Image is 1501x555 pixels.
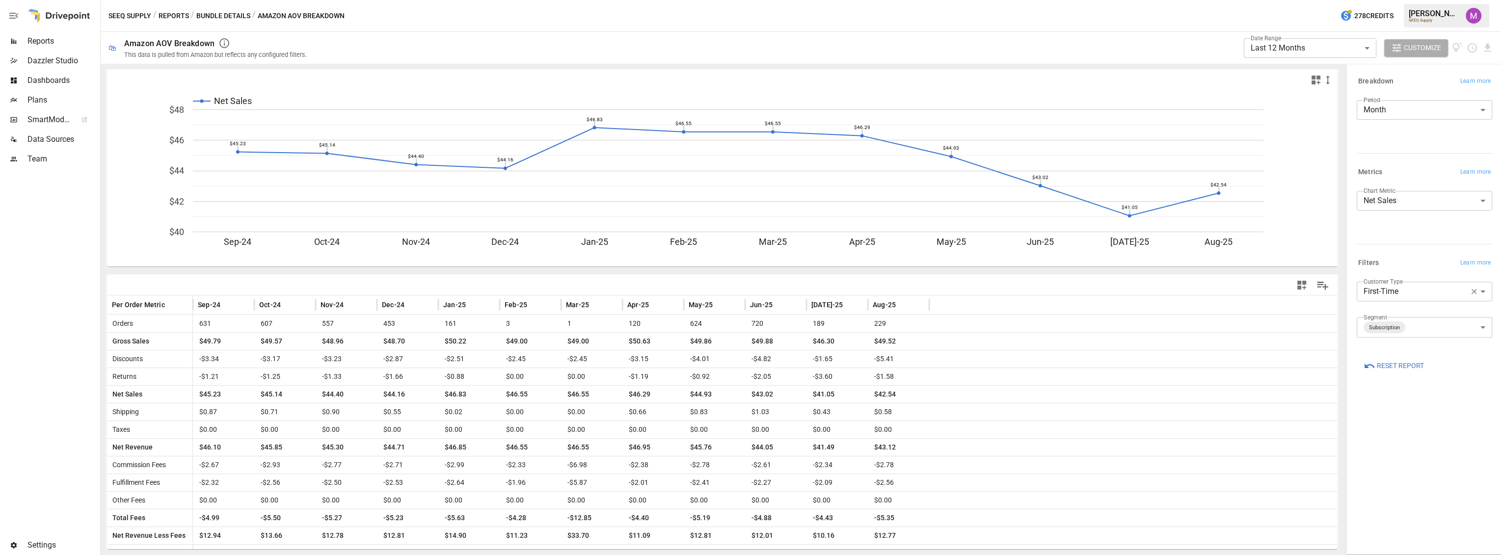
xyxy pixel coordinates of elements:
span: $49.88 [750,333,802,350]
span: Plans [27,94,98,106]
div: / [252,10,256,22]
span: $0.00 [873,492,924,509]
div: A chart. [107,90,1338,266]
span: ™ [70,112,77,125]
span: -$4.88 [750,509,802,527]
span: -$5.27 [321,509,372,527]
span: $49.57 [259,333,311,350]
text: $42.54 [1210,182,1227,187]
span: -$2.50 [321,474,372,491]
span: $0.00 [321,492,372,509]
span: $0.00 [566,421,617,438]
text: $45.23 [230,141,246,146]
span: SmartModel [27,114,71,126]
span: $46.55 [566,386,617,403]
span: $44.71 [382,439,433,456]
span: 189 [811,315,863,332]
button: Customize [1384,39,1448,57]
text: May-25 [937,237,966,247]
span: $0.66 [627,403,679,421]
span: $0.00 [505,403,556,421]
span: $0.00 [259,421,311,438]
div: 🛍 [108,43,116,53]
span: -$5.19 [689,509,740,527]
text: Oct-24 [314,237,340,247]
span: Settings [27,539,98,551]
span: Shipping [108,403,139,421]
span: -$2.09 [811,474,863,491]
button: SEEQ Supply [108,10,151,22]
div: [PERSON_NAME] [1409,9,1460,18]
text: Jun-25 [1027,237,1054,247]
span: -$2.41 [689,474,740,491]
h6: Metrics [1358,167,1382,178]
span: $48.96 [321,333,372,350]
button: Download report [1482,42,1493,53]
span: $46.10 [198,439,249,456]
span: -$4.82 [750,350,802,368]
span: $12.01 [750,527,802,544]
span: Last 12 Months [1251,43,1305,53]
span: 120 [627,315,679,332]
span: -$4.43 [811,509,863,527]
span: Dazzler Studio [27,55,98,67]
span: -$2.77 [321,456,372,474]
span: -$5.23 [382,509,433,527]
text: Feb-25 [670,237,697,247]
button: Sort [844,298,858,312]
span: $11.23 [505,527,556,544]
span: $0.00 [566,368,617,385]
span: -$12.85 [566,509,617,527]
span: $41.05 [811,386,863,403]
button: Sort [345,298,358,312]
h6: Breakdown [1358,76,1394,87]
div: This data is pulled from Amazon but reflects any configured filters. [124,51,307,58]
span: Commission Fees [108,456,166,474]
span: 1 [566,315,617,332]
span: Reports [27,35,98,47]
span: $44.16 [382,386,433,403]
span: $45.76 [689,439,740,456]
button: Sort [282,298,295,312]
span: $46.83 [443,386,495,403]
span: -$3.34 [198,350,249,368]
span: $46.95 [627,439,679,456]
span: $0.00 [811,421,863,438]
div: Umer Muhammed [1466,8,1481,24]
span: -$2.56 [259,474,311,491]
text: $46.29 [854,125,870,130]
span: -$6.98 [566,456,617,474]
span: 607 [259,315,311,332]
label: Customer Type [1364,277,1403,286]
span: -$2.38 [627,456,679,474]
span: -$2.05 [750,368,802,385]
span: Total Fees [108,509,145,527]
span: -$2.64 [443,474,495,491]
span: -$1.58 [873,368,924,385]
span: -$1.25 [259,368,311,385]
span: Taxes [108,421,130,438]
span: $1.03 [750,403,802,421]
span: -$1.65 [811,350,863,368]
span: $46.29 [627,386,679,403]
span: Customize [1404,42,1441,54]
span: -$2.87 [382,350,433,368]
span: $0.00 [750,421,802,438]
span: Dashboards [27,75,98,86]
text: Nov-24 [402,237,430,247]
span: $12.78 [321,527,372,544]
span: $0.00 [443,421,495,438]
span: -$5.63 [443,509,495,527]
span: $0.00 [198,492,249,509]
span: $43.02 [750,386,802,403]
span: $45.30 [321,439,372,456]
span: $0.00 [505,368,556,385]
text: $41.05 [1122,205,1138,210]
span: Gross Sales [108,333,149,350]
span: -$1.66 [382,368,433,385]
span: $49.86 [689,333,740,350]
button: Reports [159,10,189,22]
span: -$0.88 [443,368,495,385]
span: $46.55 [505,439,556,456]
span: $0.87 [198,403,249,421]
